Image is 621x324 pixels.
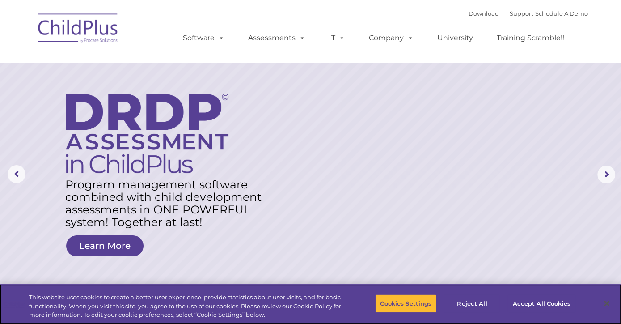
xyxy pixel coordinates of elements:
a: Support [510,10,533,17]
button: Accept All Cookies [507,294,575,313]
img: DRDP Assessment in ChildPlus [66,94,228,173]
a: Learn More [66,235,144,256]
font: | [469,10,588,17]
a: University [428,29,482,47]
a: Training Scramble!! [488,29,573,47]
button: Close [597,294,617,313]
a: IT [320,29,354,47]
a: Software [174,29,233,47]
rs-layer: Program management software combined with child development assessments in ONE POWERFUL system! T... [65,178,264,228]
span: Phone number [124,96,162,102]
a: Schedule A Demo [535,10,588,17]
button: Cookies Settings [375,294,436,313]
a: Download [469,10,499,17]
a: Company [360,29,422,47]
img: ChildPlus by Procare Solutions [34,7,123,52]
a: Assessments [239,29,314,47]
div: This website uses cookies to create a better user experience, provide statistics about user visit... [29,293,342,320]
span: Last name [124,59,152,66]
button: Reject All [444,294,500,313]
